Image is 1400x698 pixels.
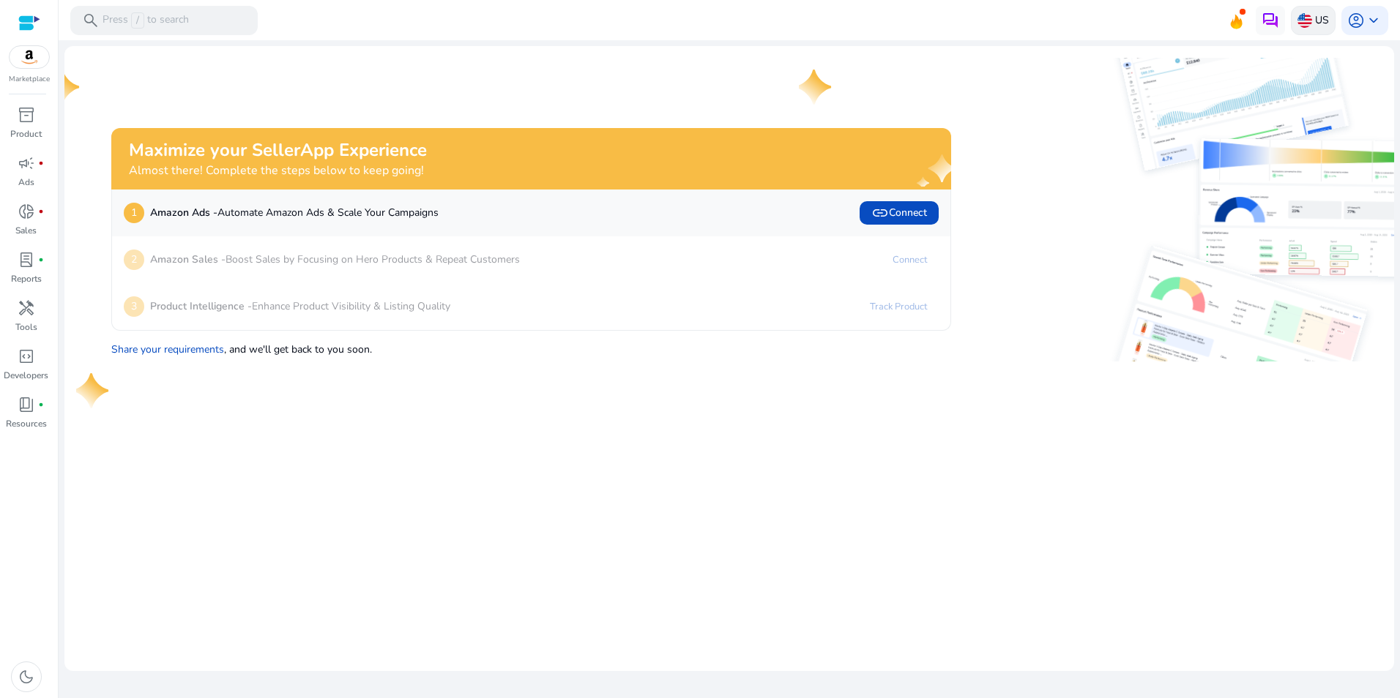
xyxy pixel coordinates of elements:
p: Boost Sales by Focusing on Hero Products & Repeat Customers [150,252,520,267]
p: Sales [15,224,37,237]
p: Automate Amazon Ads & Scale Your Campaigns [150,205,439,220]
b: Amazon Ads - [150,206,217,219]
h2: Maximize your SellerApp Experience [129,140,427,161]
span: Connect [871,204,927,222]
span: dark_mode [18,668,35,686]
p: Tools [15,320,37,334]
span: account_circle [1347,12,1365,29]
button: linkConnect [860,201,939,225]
img: one-star.svg [76,373,111,408]
span: code_blocks [18,348,35,365]
span: keyboard_arrow_down [1365,12,1382,29]
img: one-star.svg [47,70,82,105]
h4: Almost there! Complete the steps below to keep going! [129,164,427,178]
p: Marketplace [9,74,50,85]
b: Product Intelligence - [150,299,252,313]
span: search [82,12,100,29]
p: Enhance Product Visibility & Listing Quality [150,299,450,314]
span: donut_small [18,203,35,220]
img: one-star.svg [799,70,834,105]
b: Amazon Sales - [150,252,226,266]
a: Track Product [858,295,939,318]
p: US [1315,7,1329,33]
span: link [871,204,889,222]
p: Developers [4,369,48,382]
p: 3 [124,296,144,317]
span: lab_profile [18,251,35,269]
p: Press to search [103,12,189,29]
p: Reports [11,272,42,285]
span: book_4 [18,396,35,413]
span: campaign [18,154,35,172]
img: amazon.svg [10,46,49,68]
span: fiber_manual_record [38,160,44,166]
span: / [131,12,144,29]
span: fiber_manual_record [38,257,44,263]
p: Product [10,127,42,140]
p: Ads [18,176,34,189]
span: inventory_2 [18,106,35,124]
img: us.svg [1297,13,1312,28]
span: handyman [18,299,35,317]
span: fiber_manual_record [38,402,44,408]
a: Connect [881,248,939,271]
p: , and we'll get back to you soon. [111,336,951,357]
p: 1 [124,203,144,223]
span: fiber_manual_record [38,209,44,214]
p: 2 [124,249,144,270]
p: Resources [6,417,47,430]
a: Share your requirements [111,342,224,356]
